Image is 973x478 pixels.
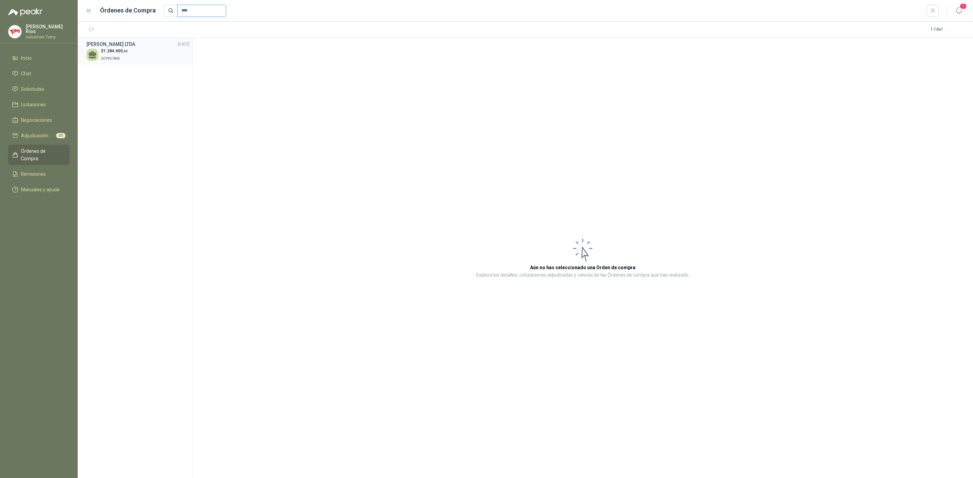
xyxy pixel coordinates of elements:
[86,40,190,62] a: [PERSON_NAME] LTDA.[DATE] $1.284.605,00OCP007865
[8,67,70,80] a: Chat
[8,52,70,64] a: Inicio
[930,24,965,35] div: 1 - 1 de 1
[8,129,70,142] a: Adjudicación30
[959,3,967,9] span: 1
[476,271,690,279] p: Explora los detalles, cotizaciones adjudicadas y valores de las Órdenes de compra que has realizado.
[953,5,965,17] button: 1
[178,41,190,48] span: [DATE]
[21,170,46,178] span: Remisiones
[21,54,32,62] span: Inicio
[26,35,70,39] p: Industrias Tomy
[21,147,63,162] span: Órdenes de Compra
[101,57,120,60] span: OCP007865
[21,70,31,77] span: Chat
[123,49,128,53] span: ,00
[8,168,70,180] a: Remisiones
[21,85,44,93] span: Solicitudes
[8,145,70,165] a: Órdenes de Compra
[56,133,66,138] span: 30
[8,114,70,126] a: Negociaciones
[8,183,70,196] a: Manuales y ayuda
[8,8,43,16] img: Logo peakr
[8,98,70,111] a: Licitaciones
[530,264,635,271] h3: Aún no has seleccionado una Orden de compra
[100,6,156,15] h1: Órdenes de Compra
[21,101,46,108] span: Licitaciones
[26,24,70,34] p: [PERSON_NAME] Ríos
[8,25,21,38] img: Company Logo
[8,83,70,95] a: Solicitudes
[86,40,136,48] h3: [PERSON_NAME] LTDA.
[103,49,128,53] span: 1.284.605
[101,48,128,54] p: $
[21,132,48,139] span: Adjudicación
[21,186,59,193] span: Manuales y ayuda
[21,116,52,124] span: Negociaciones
